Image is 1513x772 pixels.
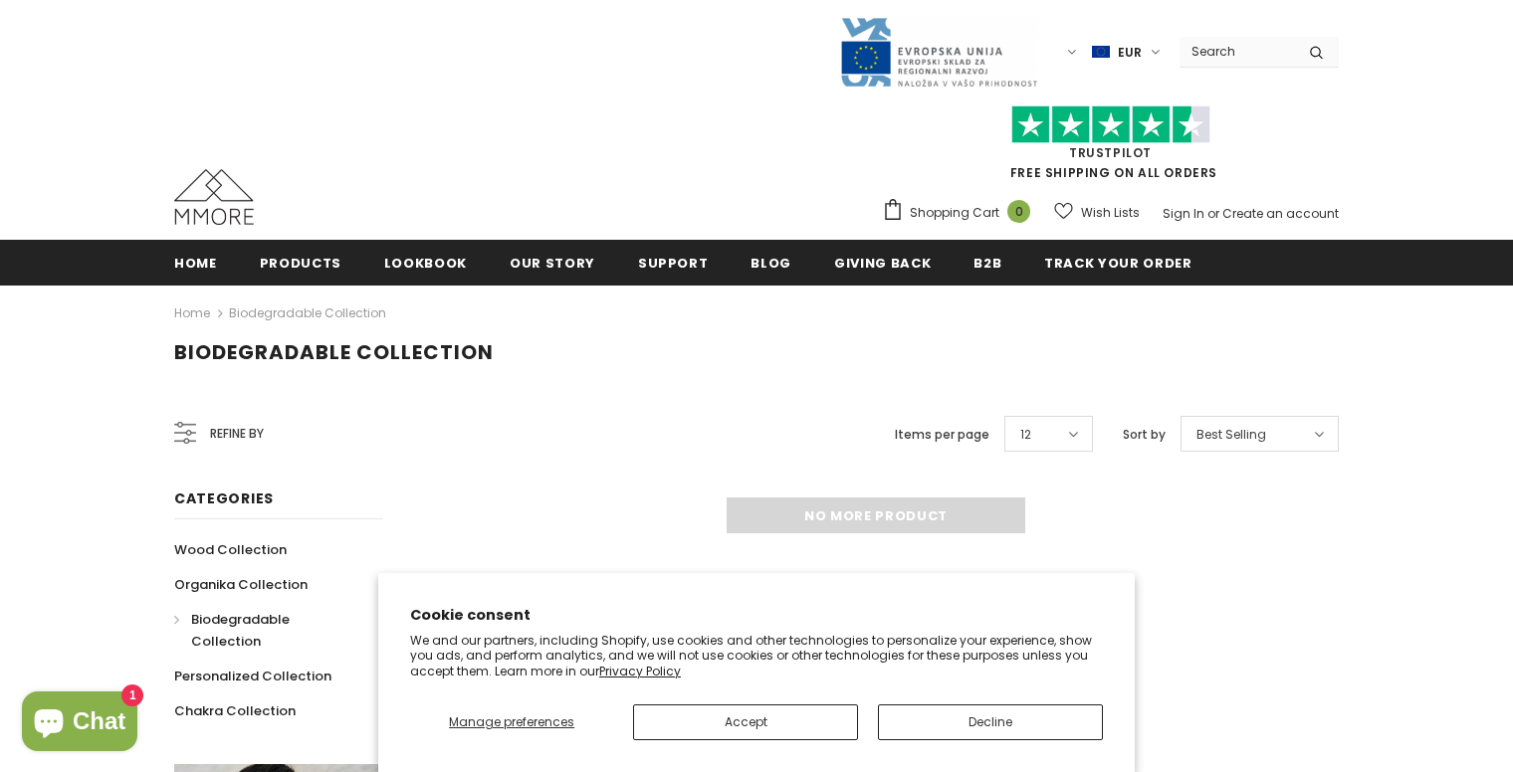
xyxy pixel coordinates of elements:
[174,338,494,366] span: Biodegradable Collection
[174,575,308,594] span: Organika Collection
[174,169,254,225] img: MMORE Cases
[1163,205,1204,222] a: Sign In
[1118,43,1142,63] span: EUR
[834,240,931,285] a: Giving back
[174,540,287,559] span: Wood Collection
[16,691,143,756] inbox-online-store-chat: Shopify online store chat
[384,254,467,273] span: Lookbook
[191,610,290,651] span: Biodegradable Collection
[1123,425,1166,445] label: Sort by
[174,701,296,720] span: Chakra Collection
[384,240,467,285] a: Lookbook
[510,254,595,273] span: Our Story
[174,659,331,693] a: Personalized Collection
[229,304,386,321] a: Biodegradable Collection
[410,605,1103,626] h2: Cookie consent
[1011,105,1210,144] img: Trust Pilot Stars
[638,240,709,285] a: support
[633,704,858,740] button: Accept
[751,240,791,285] a: Blog
[1222,205,1339,222] a: Create an account
[599,663,681,679] a: Privacy Policy
[449,713,574,730] span: Manage preferences
[1081,203,1140,223] span: Wish Lists
[174,567,308,602] a: Organika Collection
[260,240,341,285] a: Products
[1020,425,1031,445] span: 12
[260,254,341,273] span: Products
[410,704,613,740] button: Manage preferences
[174,254,217,273] span: Home
[895,425,989,445] label: Items per page
[174,488,274,508] span: Categories
[834,254,931,273] span: Giving back
[410,633,1103,679] p: We and our partners, including Shopify, use cookies and other technologies to personalize your ex...
[174,240,217,285] a: Home
[174,602,361,659] a: Biodegradable Collection
[1196,425,1266,445] span: Best Selling
[1180,37,1294,66] input: Search Site
[973,240,1001,285] a: B2B
[210,423,264,445] span: Refine by
[973,254,1001,273] span: B2B
[174,693,296,728] a: Chakra Collection
[1044,254,1191,273] span: Track your order
[510,240,595,285] a: Our Story
[1044,240,1191,285] a: Track your order
[1069,144,1152,161] a: Trustpilot
[882,198,1040,228] a: Shopping Cart 0
[174,301,210,325] a: Home
[910,203,999,223] span: Shopping Cart
[1207,205,1219,222] span: or
[839,43,1038,60] a: Javni Razpis
[1054,195,1140,230] a: Wish Lists
[638,254,709,273] span: support
[174,667,331,685] span: Personalized Collection
[882,114,1339,181] span: FREE SHIPPING ON ALL ORDERS
[878,704,1103,740] button: Decline
[751,254,791,273] span: Blog
[839,16,1038,89] img: Javni Razpis
[1007,200,1030,223] span: 0
[174,532,287,567] a: Wood Collection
